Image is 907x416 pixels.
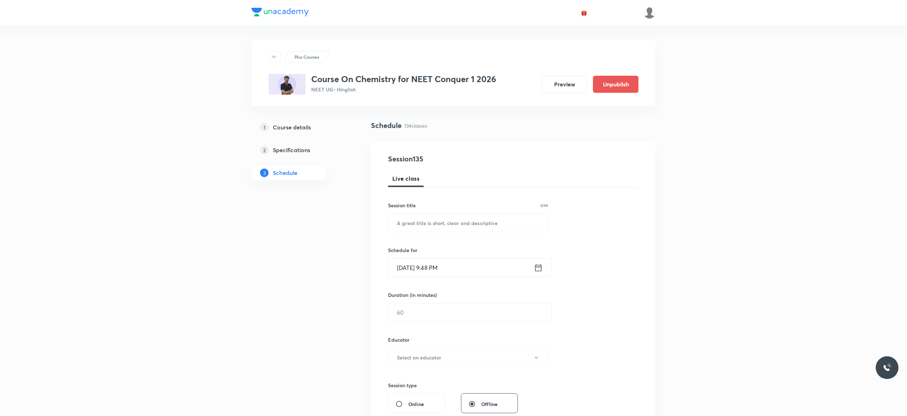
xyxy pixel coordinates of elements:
h6: Session title [388,202,416,209]
span: Offline [481,400,498,408]
img: avatar [581,10,587,16]
a: 1Course details [251,120,348,134]
p: 2 [260,146,269,154]
p: 134 classes [404,122,427,129]
p: 1 [260,123,269,132]
input: 60 [388,303,551,321]
h6: Session type [388,382,417,389]
h6: Duration (in minutes) [388,291,437,299]
button: Select an educator [388,348,548,367]
span: Online [408,400,424,408]
h5: Specifications [273,146,310,154]
img: Anuruddha Kumar [643,7,656,19]
p: 3 [260,169,269,177]
h3: Course On Chemistry for NEET Conquer 1 2026 [311,74,496,84]
button: Preview [542,76,587,93]
input: A great title is short, clear and descriptive [388,214,548,232]
button: avatar [578,7,590,18]
p: Plus Courses [295,54,319,60]
h6: Educator [388,336,548,343]
h6: Select an educator [397,354,441,361]
p: 0/99 [540,204,548,207]
h5: Course details [273,123,311,132]
h4: Session 135 [388,154,518,164]
a: Company Logo [251,8,309,18]
h5: Schedule [273,169,297,177]
img: ttu [883,363,891,372]
img: Company Logo [251,8,309,16]
p: NEET UG • Hinglish [311,86,496,93]
h6: Schedule for [388,246,548,254]
h4: Schedule [371,120,402,131]
img: 32F77299-E9C4-40E2-9DC1-DBAB0966682E_plus.png [269,74,306,95]
button: Unpublish [593,76,638,93]
a: 2Specifications [251,143,348,157]
span: Live class [392,174,419,183]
